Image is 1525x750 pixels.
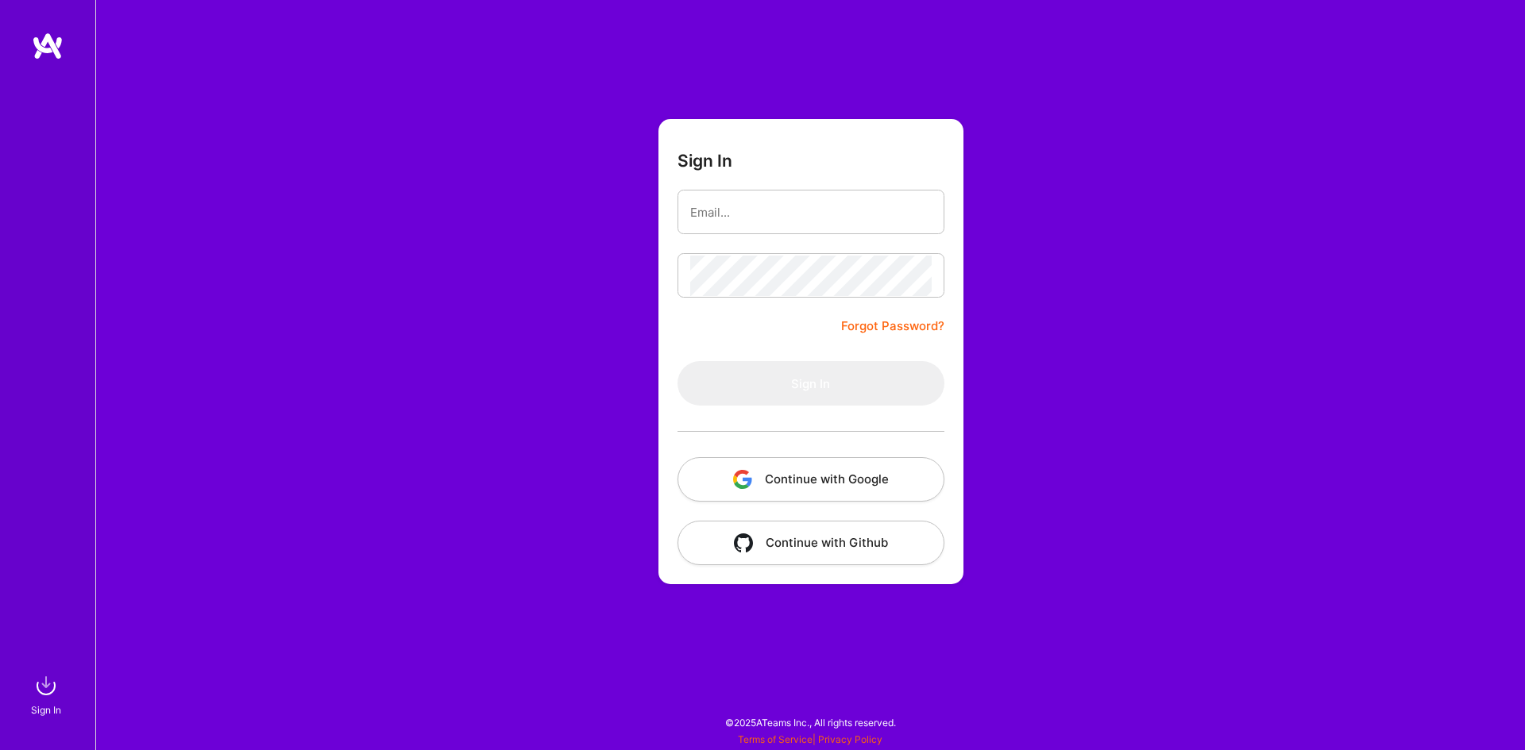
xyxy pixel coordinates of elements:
[738,733,882,745] span: |
[841,317,944,336] a: Forgot Password?
[31,702,61,718] div: Sign In
[690,192,932,233] input: Email...
[678,457,944,502] button: Continue with Google
[818,733,882,745] a: Privacy Policy
[678,521,944,565] button: Continue with Github
[32,32,64,60] img: logo
[95,702,1525,742] div: © 2025 ATeams Inc., All rights reserved.
[30,670,62,702] img: sign in
[738,733,813,745] a: Terms of Service
[33,670,62,718] a: sign inSign In
[733,470,752,489] img: icon
[678,151,732,171] h3: Sign In
[678,361,944,406] button: Sign In
[734,533,753,552] img: icon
